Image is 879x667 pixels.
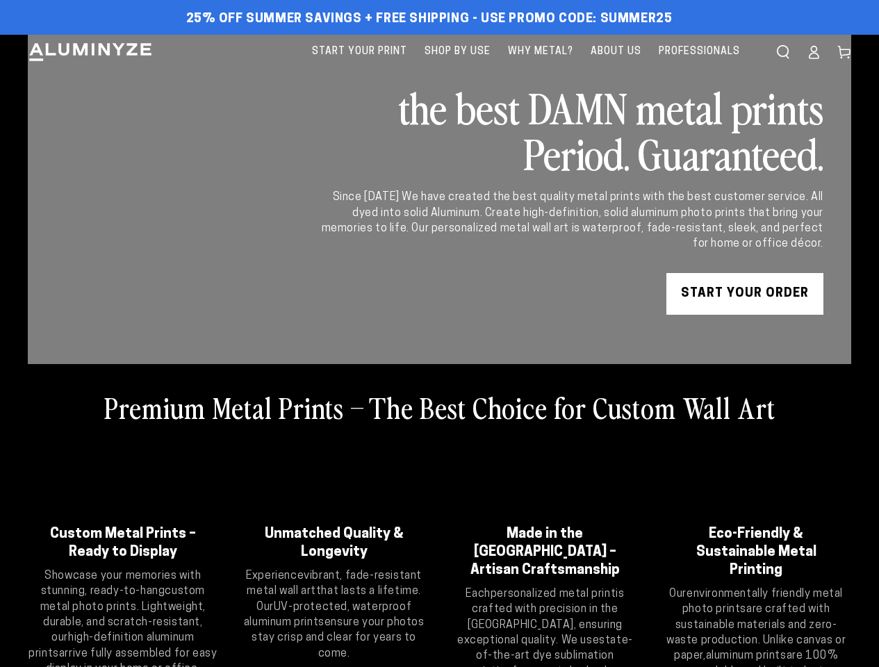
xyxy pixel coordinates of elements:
[418,35,498,69] a: Shop By Use
[28,632,194,659] strong: high-definition aluminum prints
[186,12,673,27] span: 25% off Summer Savings + Free Shipping - Use Promo Code: SUMMER25
[508,43,573,60] span: Why Metal?
[425,43,491,60] span: Shop By Use
[584,35,648,69] a: About Us
[678,525,834,579] h2: Eco-Friendly & Sustainable Metal Printing
[305,35,414,69] a: Start Your Print
[666,273,823,315] a: START YOUR Order
[706,650,787,661] strong: aluminum prints
[312,43,407,60] span: Start Your Print
[239,568,429,661] p: Experience that lasts a lifetime. Our ensure your photos stay crisp and clear for years to come.
[104,389,775,425] h2: Premium Metal Prints – The Best Choice for Custom Wall Art
[768,37,798,67] summary: Search our site
[28,42,153,63] img: Aluminyze
[652,35,747,69] a: Professionals
[256,525,412,561] h2: Unmatched Quality & Longevity
[591,43,641,60] span: About Us
[40,586,205,612] strong: custom metal photo prints
[501,35,580,69] a: Why Metal?
[244,602,412,628] strong: UV-protected, waterproof aluminum prints
[468,525,623,579] h2: Made in the [GEOGRAPHIC_DATA] – Artisan Craftsmanship
[682,588,843,615] strong: environmentally friendly metal photo prints
[45,525,201,561] h2: Custom Metal Prints – Ready to Display
[319,190,823,252] div: Since [DATE] We have created the best quality metal prints with the best customer service. All dy...
[491,588,616,600] strong: personalized metal print
[319,84,823,176] h2: the best DAMN metal prints Period. Guaranteed.
[247,570,422,597] strong: vibrant, fade-resistant metal wall art
[659,43,740,60] span: Professionals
